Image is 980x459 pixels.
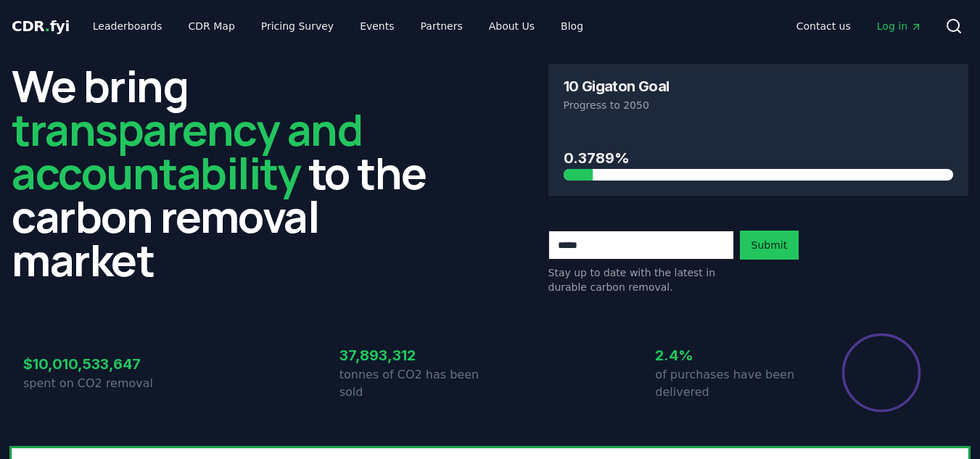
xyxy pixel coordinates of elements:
[548,265,734,294] p: Stay up to date with the latest in durable carbon removal.
[841,332,922,413] div: Percentage of sales delivered
[81,13,595,39] nav: Main
[177,13,247,39] a: CDR Map
[785,13,862,39] a: Contact us
[549,13,595,39] a: Blog
[23,353,174,375] h3: $10,010,533,647
[655,366,806,401] p: of purchases have been delivered
[564,147,954,169] h3: 0.3789%
[564,79,670,94] h3: 10 Gigaton Goal
[477,13,546,39] a: About Us
[339,344,490,366] h3: 37,893,312
[339,366,490,401] p: tonnes of CO2 has been sold
[877,19,922,33] span: Log in
[12,64,432,281] h2: We bring to the carbon removal market
[564,98,954,112] p: Progress to 2050
[250,13,345,39] a: Pricing Survey
[785,13,934,39] nav: Main
[655,344,806,366] h3: 2.4%
[12,16,70,36] a: CDR.fyi
[12,99,362,202] span: transparency and accountability
[740,231,799,260] button: Submit
[23,375,174,392] p: spent on CO2 removal
[865,13,934,39] a: Log in
[81,13,174,39] a: Leaderboards
[409,13,474,39] a: Partners
[348,13,405,39] a: Events
[12,17,70,35] span: CDR fyi
[45,17,50,35] span: .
